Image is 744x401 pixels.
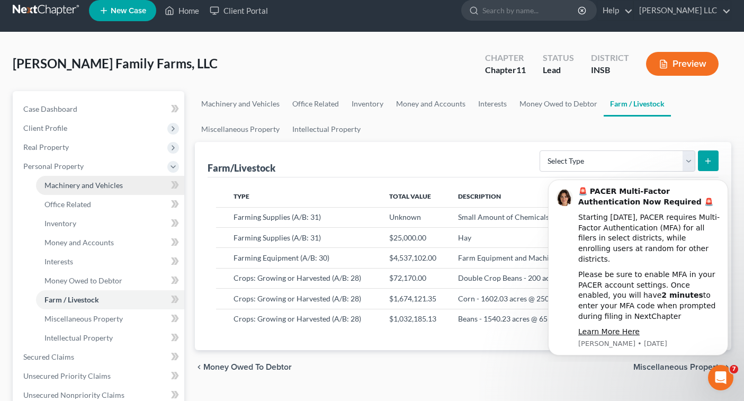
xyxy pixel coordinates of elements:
span: Farming Supplies (A/B: 31) [234,212,321,221]
span: Double Crop Beans - 200 acres @ 35bu yield [458,273,604,282]
iframe: Intercom notifications message [532,174,744,362]
a: Miscellaneous Property [195,117,286,142]
a: [PERSON_NAME] LLC [634,1,731,20]
span: $1,674,121.35 [389,294,436,303]
span: Case Dashboard [23,104,77,113]
button: Miscellaneous Property chevron_right [633,363,731,371]
span: Office Related [44,200,91,209]
span: Real Property [23,142,69,152]
div: Lead [543,64,574,76]
span: Farming Supplies (A/B: 31) [234,233,321,242]
span: Interests [44,257,73,266]
button: Preview [646,52,719,76]
span: New Case [111,7,146,15]
a: Machinery and Vehicles [36,176,184,195]
div: Chapter [485,52,526,64]
div: District [591,52,629,64]
a: Farm / Livestock [604,91,671,117]
span: Beans - 1540.23 acres @ 65bu yield [458,314,573,323]
span: Crops: Growing or Harvested (A/B: 28) [234,314,361,323]
button: chevron_left Money Owed to Debtor [195,363,292,371]
a: Intellectual Property [286,117,367,142]
a: Money and Accounts [36,233,184,252]
span: Miscellaneous Property [633,363,723,371]
a: Home [159,1,204,20]
span: Farm / Livestock [44,295,99,304]
span: Client Profile [23,123,67,132]
span: Unknown [389,212,421,221]
span: 11 [516,65,526,75]
a: Interests [472,91,513,117]
a: Money and Accounts [390,91,472,117]
span: Personal Property [23,162,84,171]
i: chevron_left [195,363,203,371]
a: Client Portal [204,1,273,20]
span: Miscellaneous Property [44,314,123,323]
span: $72,170.00 [389,273,426,282]
div: INSB [591,64,629,76]
span: Small Amount of Chemicals [458,212,549,221]
div: Status [543,52,574,64]
span: $4,537,102.00 [389,253,436,262]
span: Crops: Growing or Harvested (A/B: 28) [234,294,361,303]
a: Case Dashboard [15,100,184,119]
span: $1,032,185.13 [389,314,436,323]
span: Corn - 1602.03 acres @ 250bu yield [458,294,575,303]
span: Money and Accounts [44,238,114,247]
span: $25,000.00 [389,233,426,242]
span: Farm Equipment and Machinery (see ATTACHMENT A) [458,253,639,262]
input: Search by name... [482,1,579,20]
a: Miscellaneous Property [36,309,184,328]
a: Inventory [345,91,390,117]
div: Chapter [485,64,526,76]
a: Office Related [286,91,345,117]
span: Inventory [44,219,76,228]
a: Help [597,1,633,20]
a: Money Owed to Debtor [513,91,604,117]
div: Farm/Livestock [208,162,275,174]
span: Money Owed to Debtor [44,276,122,285]
span: Total Value [389,192,431,200]
span: Machinery and Vehicles [44,181,123,190]
span: 7 [730,365,738,373]
span: Crops: Growing or Harvested (A/B: 28) [234,273,361,282]
a: Interests [36,252,184,271]
span: [PERSON_NAME] Family Farms, LLC [13,56,218,71]
a: Intellectual Property [36,328,184,347]
i: chevron_right [723,363,731,371]
a: Farm / Livestock [36,290,184,309]
iframe: Intercom live chat [708,365,733,390]
a: Office Related [36,195,184,214]
span: Farming Equipment (A/B: 30) [234,253,329,262]
span: Hay [458,233,471,242]
a: Machinery and Vehicles [195,91,286,117]
a: Inventory [36,214,184,233]
span: Money Owed to Debtor [203,363,292,371]
span: Unsecured Priority Claims [23,371,111,380]
span: Intellectual Property [44,333,113,342]
span: Type [234,192,249,200]
span: Unsecured Nonpriority Claims [23,390,124,399]
a: Money Owed to Debtor [36,271,184,290]
a: Unsecured Priority Claims [15,367,184,386]
span: Description [458,192,501,200]
span: Secured Claims [23,352,74,361]
a: Secured Claims [15,347,184,367]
